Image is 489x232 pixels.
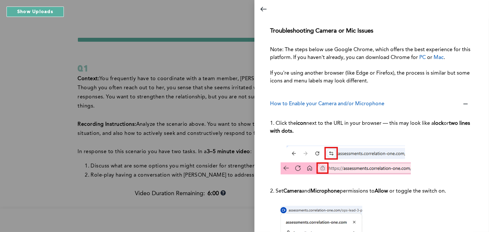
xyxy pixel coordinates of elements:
a: Mac [434,55,444,60]
b: two lines with dots. [270,121,470,134]
p: 1. Click the next to the URL in your browser — this may look like a or [270,114,473,140]
h3: How to Enable your Camera and/or Microphone [270,100,384,108]
h3: Troubleshooting Camera or Mic Issues [270,28,473,35]
b: icon [296,121,306,126]
b: Allow [375,189,388,194]
b: lock [434,121,444,126]
p: 2. Set and permissions to or toggle the switch on. [270,182,473,200]
a: PC [419,55,426,60]
button: Close dialog [257,3,270,16]
b: Microphone [310,189,340,194]
b: Camera [283,189,302,194]
button: Show Uploads [7,7,64,17]
img: Click icon next to the URL in your browser [280,146,411,175]
p: Note: The steps below use Google Chrome, which offers the best experience for this platform. If y... [270,41,473,90]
